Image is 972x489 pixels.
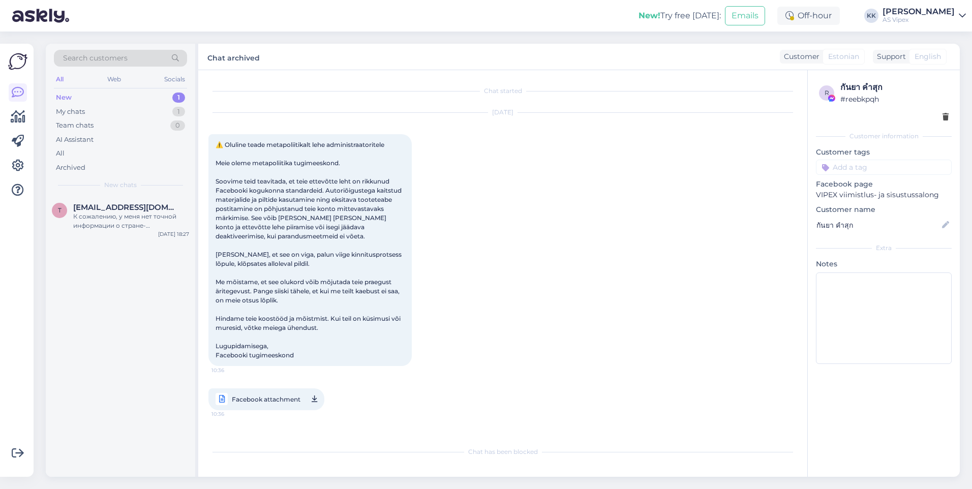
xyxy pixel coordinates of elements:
img: Askly Logo [8,52,27,71]
span: Search customers [63,53,128,64]
button: Emails [725,6,765,25]
span: ⚠️ Oluline teade metapoliitikalt lehe administraatoritele Meie oleme metapoliitika tugimeeskond. ... [216,141,403,359]
div: Extra [816,243,952,253]
span: Facebook attachment [232,393,300,406]
div: Support [873,51,906,62]
div: [PERSON_NAME] [883,8,955,16]
input: Add name [816,220,940,231]
p: Customer name [816,204,952,215]
span: t [58,206,62,214]
span: Estonian [828,51,859,62]
span: New chats [104,180,137,190]
div: Archived [56,163,85,173]
label: Chat archived [207,50,260,64]
div: # reebkpqh [840,94,949,105]
div: 1 [172,93,185,103]
div: Off-hour [777,7,840,25]
div: My chats [56,107,85,117]
span: r [825,89,829,97]
div: Socials [162,73,187,86]
span: tavalinelugu@gmail.com [73,203,179,212]
div: Team chats [56,120,94,131]
div: All [56,148,65,159]
div: Customer information [816,132,952,141]
p: Facebook page [816,179,952,190]
div: [DATE] 18:27 [158,230,189,238]
div: New [56,93,72,103]
div: 1 [172,107,185,117]
div: Web [105,73,123,86]
div: Customer [780,51,819,62]
b: New! [639,11,660,20]
div: Chat started [208,86,797,96]
div: AS Vipex [883,16,955,24]
input: Add a tag [816,160,952,175]
p: Notes [816,259,952,269]
span: Chat has been blocked [468,447,538,456]
a: Facebook attachment10:36 [208,388,324,410]
div: Try free [DATE]: [639,10,721,22]
p: Customer tags [816,147,952,158]
div: К сожалению, у меня нет точной информации о стране-производителе смесителей Harma. Я свяжусь с ко... [73,212,189,230]
span: 10:36 [211,408,250,420]
div: [DATE] [208,108,797,117]
p: VIPEX viimistlus- ja sisustussalong [816,190,952,200]
span: English [915,51,941,62]
div: KK [864,9,878,23]
div: AI Assistant [56,135,94,145]
span: 10:36 [211,366,250,374]
div: กันยา คำสุก [840,81,949,94]
div: 0 [170,120,185,131]
a: [PERSON_NAME]AS Vipex [883,8,966,24]
div: All [54,73,66,86]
